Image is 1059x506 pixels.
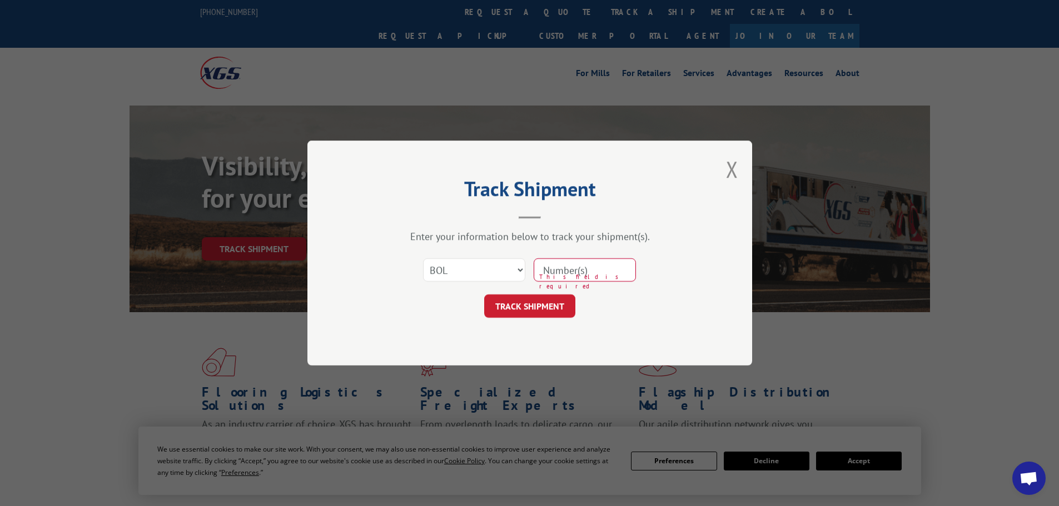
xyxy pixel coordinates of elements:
[539,272,636,290] span: This field is required
[1012,462,1046,495] div: Open chat
[534,258,636,282] input: Number(s)
[726,154,738,184] button: Close modal
[484,294,575,318] button: TRACK SHIPMENT
[363,230,697,243] div: Enter your information below to track your shipment(s).
[363,181,697,202] h2: Track Shipment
